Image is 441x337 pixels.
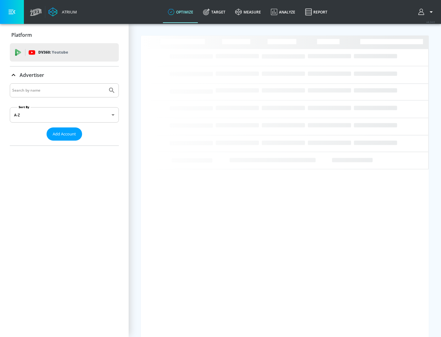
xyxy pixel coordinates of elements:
[230,1,266,23] a: measure
[12,86,105,94] input: Search by name
[10,83,119,146] div: Advertiser
[52,49,68,55] p: Youtube
[10,43,119,62] div: DV360: Youtube
[10,26,119,44] div: Platform
[20,72,44,78] p: Advertiser
[53,131,76,138] span: Add Account
[17,105,31,109] label: Sort By
[10,107,119,123] div: A-Z
[300,1,332,23] a: Report
[11,32,32,38] p: Platform
[59,9,77,15] div: Atrium
[10,66,119,84] div: Advertiser
[47,127,82,141] button: Add Account
[48,7,77,17] a: Atrium
[163,1,198,23] a: optimize
[198,1,230,23] a: Target
[10,141,119,146] nav: list of Advertiser
[38,49,68,56] p: DV360:
[266,1,300,23] a: Analyze
[426,20,435,24] span: v 4.24.0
